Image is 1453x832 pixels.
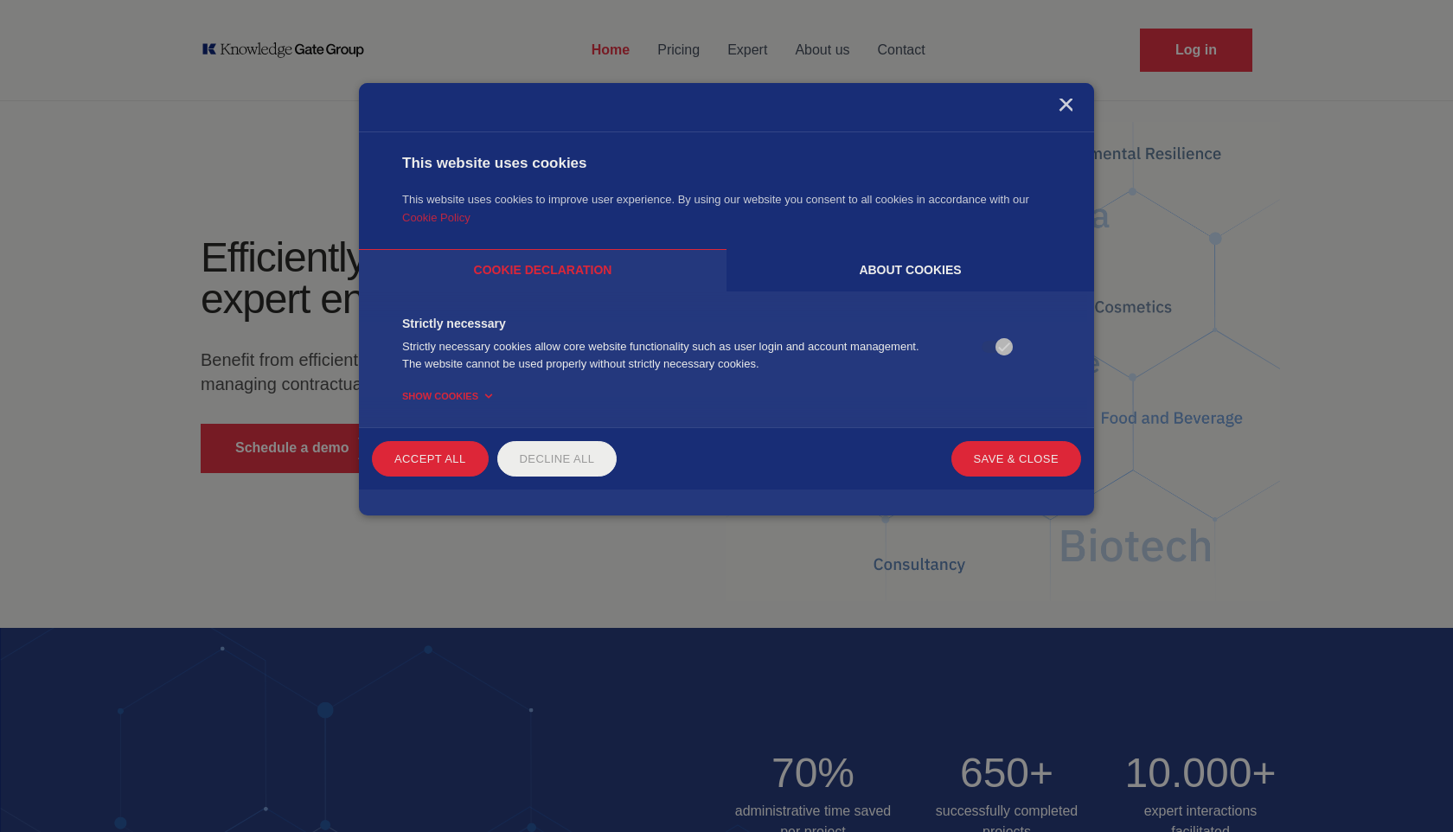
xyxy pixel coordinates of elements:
iframe: Chat Widget [1367,749,1453,832]
div: Cookie declaration [359,249,726,291]
div: Decline all [497,441,618,477]
div: This website uses cookies [402,154,1051,173]
div: Strictly necessary cookies allow core website functionality such as user login and account manage... [402,338,936,379]
div: Save & Close [951,441,1082,477]
span: This website uses cookies to improve user experience. By using our website you consent to all coo... [402,193,1029,206]
span: Show cookies [402,388,478,404]
div: About cookies [726,249,1094,291]
a: Cookie Policy [402,211,470,224]
div: Accept all [372,441,489,477]
div: Close This website uses cookies This website uses cookies to improve user experience. By using ou... [359,83,1094,515]
div: Strictly necessary [402,316,936,331]
div: Close [1057,99,1072,114]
